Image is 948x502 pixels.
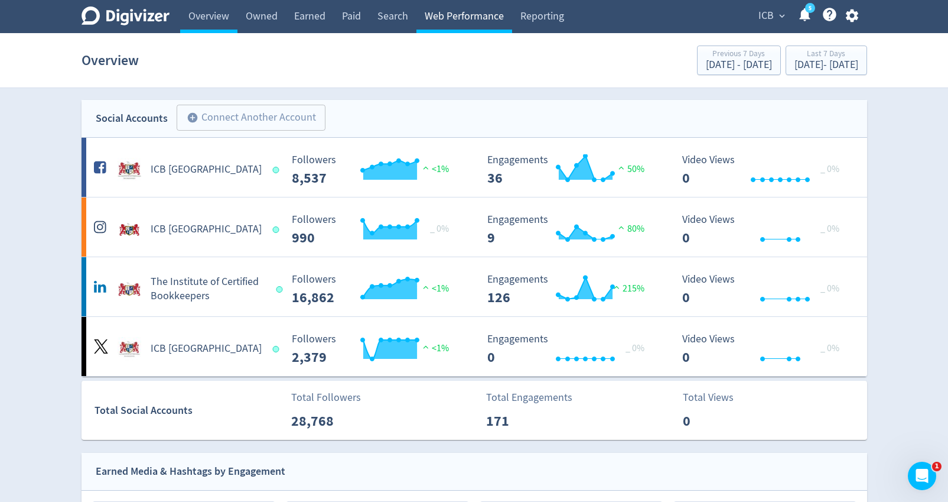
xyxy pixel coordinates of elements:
[683,390,751,406] p: Total Views
[676,274,853,305] svg: Video Views 0
[481,274,659,305] svg: Engagements 126
[794,50,858,60] div: Last 7 Days
[706,50,772,60] div: Previous 7 Days
[420,342,449,354] span: <1%
[187,112,198,124] span: add_circle
[615,223,627,232] img: positive-performance.svg
[82,317,867,376] a: ICB Australia undefinedICB [GEOGRAPHIC_DATA] Followers --- Followers 2,379 <1% Engagements 0 Enga...
[820,342,839,354] span: _ 0%
[420,283,432,292] img: positive-performance.svg
[118,158,141,182] img: ICB Australia undefined
[151,222,262,237] h5: ICB [GEOGRAPHIC_DATA]
[272,167,282,173] span: Data last synced: 12 Aug 2025, 5:01am (AEST)
[420,342,432,351] img: positive-performance.svg
[420,163,432,172] img: positive-performance.svg
[611,283,623,292] img: positive-performance.svg
[481,154,659,186] svg: Engagements 36
[430,223,449,235] span: _ 0%
[908,462,936,490] iframe: Intercom live chat
[615,163,644,175] span: 50%
[794,60,858,70] div: [DATE] - [DATE]
[177,105,325,131] button: Connect Another Account
[486,410,554,432] p: 171
[615,223,644,235] span: 80%
[82,41,139,79] h1: Overview
[272,346,282,352] span: Data last synced: 12 Aug 2025, 5:02am (AEST)
[486,390,572,406] p: Total Engagements
[683,410,751,432] p: 0
[481,333,659,365] svg: Engagements 0
[118,277,141,301] img: The Institute of Certified Bookkeepers undefined
[777,11,787,21] span: expand_more
[420,163,449,175] span: <1%
[676,154,853,186] svg: Video Views 0
[626,342,644,354] span: _ 0%
[151,163,262,177] h5: ICB [GEOGRAPHIC_DATA]
[82,197,867,257] a: ICB Australia undefinedICB [GEOGRAPHIC_DATA] Followers --- _ 0% Followers 990 Engagements 9 Engag...
[82,138,867,197] a: ICB Australia undefinedICB [GEOGRAPHIC_DATA] Followers --- Followers 8,537 <1% Engagements 36 Eng...
[706,60,772,70] div: [DATE] - [DATE]
[96,463,285,480] div: Earned Media & Hashtags by Engagement
[754,7,788,25] button: ICB
[286,214,463,245] svg: Followers ---
[808,4,811,12] text: 5
[168,106,325,131] a: Connect Another Account
[118,218,141,241] img: ICB Australia undefined
[151,275,266,303] h5: The Institute of Certified Bookkeepers
[611,283,644,294] span: 215%
[272,226,282,233] span: Data last synced: 12 Aug 2025, 5:01am (AEST)
[291,410,359,432] p: 28,768
[276,286,286,293] span: Data last synced: 12 Aug 2025, 10:01am (AEST)
[676,333,853,365] svg: Video Views 0
[676,214,853,245] svg: Video Views 0
[820,163,839,175] span: _ 0%
[95,402,283,419] div: Total Social Accounts
[758,7,774,25] span: ICB
[286,274,463,305] svg: Followers ---
[820,283,839,294] span: _ 0%
[82,257,867,316] a: The Institute of Certified Bookkeepers undefinedThe Institute of Certified Bookkeepers Followers ...
[96,110,168,127] div: Social Accounts
[286,333,463,365] svg: Followers ---
[697,46,781,75] button: Previous 7 Days[DATE] - [DATE]
[286,154,463,186] svg: Followers ---
[786,46,867,75] button: Last 7 Days[DATE]- [DATE]
[820,223,839,235] span: _ 0%
[151,342,262,356] h5: ICB [GEOGRAPHIC_DATA]
[481,214,659,245] svg: Engagements 9
[291,390,361,406] p: Total Followers
[932,462,942,471] span: 1
[118,337,141,361] img: ICB Australia undefined
[420,283,449,294] span: <1%
[805,3,815,13] a: 5
[615,163,627,172] img: positive-performance.svg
